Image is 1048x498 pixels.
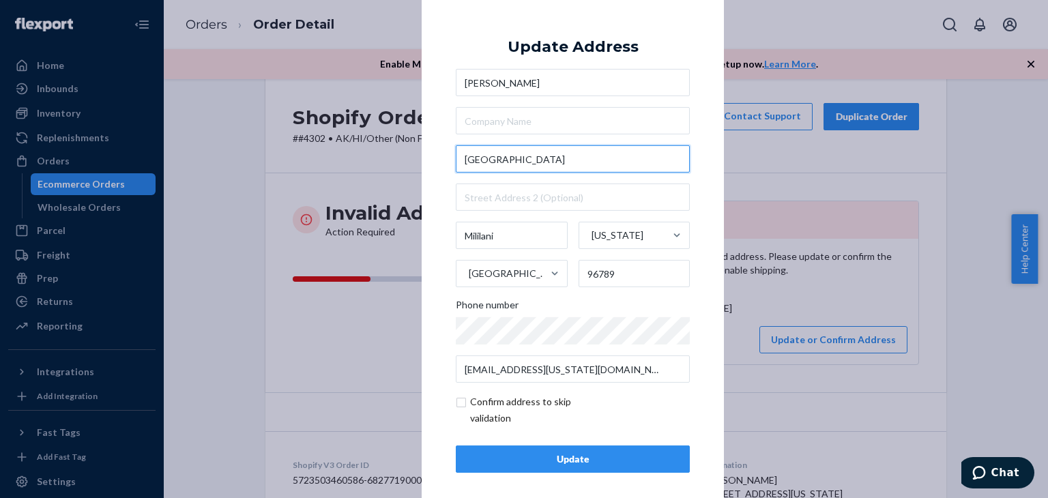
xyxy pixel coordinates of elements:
[456,69,690,96] input: First & Last Name
[456,184,690,211] input: Street Address 2 (Optional)
[508,39,639,55] div: Update Address
[456,298,519,317] span: Phone number
[961,457,1034,491] iframe: Opens a widget where you can chat to one of our agents
[456,107,690,134] input: Company Name
[590,222,592,249] input: [US_STATE]
[456,145,690,173] input: Street Address
[467,260,469,287] input: [GEOGRAPHIC_DATA]
[456,445,690,473] button: Update
[579,260,690,287] input: ZIP Code
[456,355,690,383] input: Email (Only Required for International)
[456,222,568,249] input: City
[469,267,549,280] div: [GEOGRAPHIC_DATA]
[592,229,643,242] div: [US_STATE]
[467,452,678,466] div: Update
